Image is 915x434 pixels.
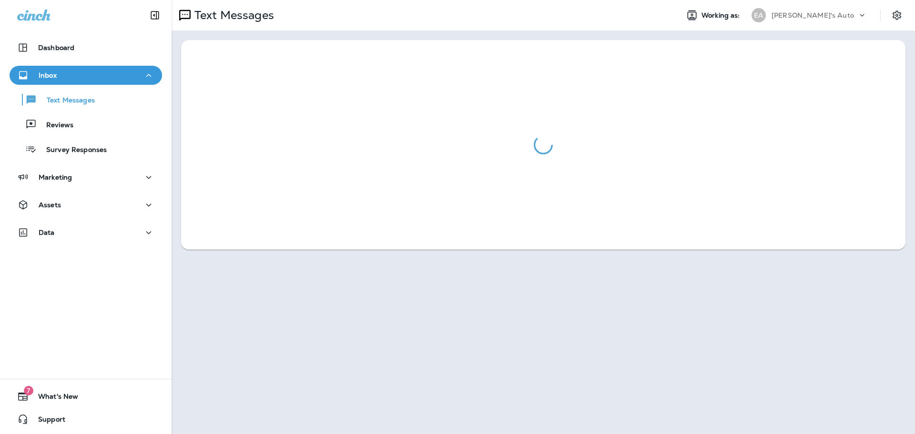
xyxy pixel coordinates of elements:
[24,386,33,395] span: 7
[39,201,61,209] p: Assets
[37,96,95,105] p: Text Messages
[10,168,162,187] button: Marketing
[39,173,72,181] p: Marketing
[10,38,162,57] button: Dashboard
[10,66,162,85] button: Inbox
[39,229,55,236] p: Data
[10,90,162,110] button: Text Messages
[38,44,74,51] p: Dashboard
[29,393,78,404] span: What's New
[10,195,162,214] button: Assets
[10,387,162,406] button: 7What's New
[142,6,168,25] button: Collapse Sidebar
[888,7,905,24] button: Settings
[37,146,107,155] p: Survey Responses
[37,121,73,130] p: Reviews
[39,71,57,79] p: Inbox
[29,415,65,427] span: Support
[10,139,162,159] button: Survey Responses
[752,8,766,22] div: EA
[10,114,162,134] button: Reviews
[701,11,742,20] span: Working as:
[10,223,162,242] button: Data
[10,410,162,429] button: Support
[191,8,274,22] p: Text Messages
[772,11,854,19] p: [PERSON_NAME]'s Auto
